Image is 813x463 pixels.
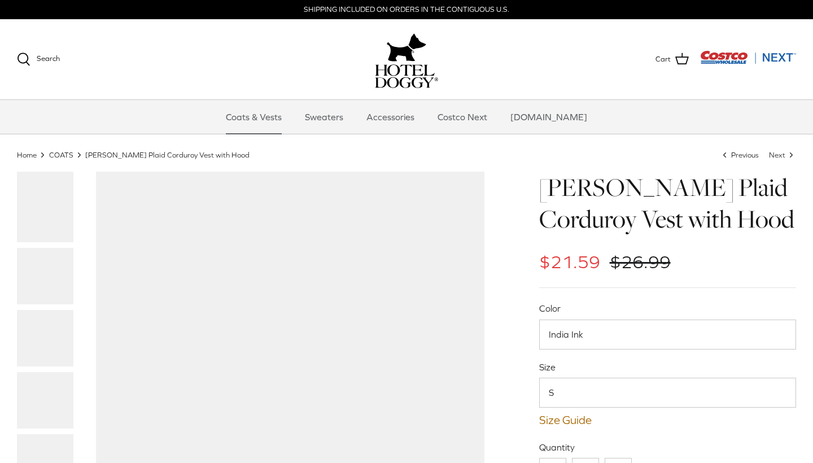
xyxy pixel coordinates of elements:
[295,100,353,134] a: Sweaters
[17,172,73,242] a: Thumbnail Link
[539,252,600,272] span: $21.59
[769,150,796,159] a: Next
[720,150,760,159] a: Previous
[17,150,796,160] nav: Breadcrumbs
[427,100,497,134] a: Costco Next
[17,248,73,304] a: Thumbnail Link
[539,302,796,315] label: Color
[655,54,671,65] span: Cart
[655,52,689,67] a: Cart
[769,150,785,159] span: Next
[375,30,438,88] a: hoteldoggy.com hoteldoggycom
[500,100,597,134] a: [DOMAIN_NAME]
[37,54,60,63] span: Search
[539,441,796,453] label: Quantity
[539,413,796,427] a: Size Guide
[17,372,73,429] a: Thumbnail Link
[731,150,759,159] span: Previous
[375,64,438,88] img: hoteldoggycom
[49,150,73,159] a: COATS
[17,150,37,159] a: Home
[700,50,796,64] img: Costco Next
[700,58,796,66] a: Visit Costco Next
[387,30,426,64] img: hoteldoggy.com
[216,100,292,134] a: Coats & Vests
[356,100,425,134] a: Accessories
[539,361,796,373] label: Size
[610,252,671,272] span: $26.99
[85,150,250,159] a: [PERSON_NAME] Plaid Corduroy Vest with Hood
[17,53,60,66] a: Search
[17,310,73,366] a: Thumbnail Link
[539,172,796,235] h1: [PERSON_NAME] Plaid Corduroy Vest with Hood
